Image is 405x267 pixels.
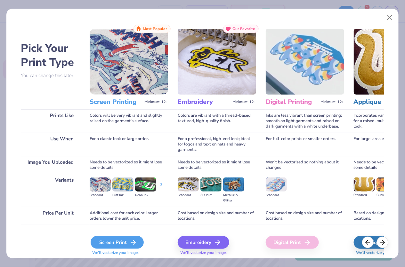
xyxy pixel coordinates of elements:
span: We'll vectorize your image. [178,250,256,255]
div: Won't be vectorized so nothing about it changes [266,156,344,174]
img: Screen Printing [90,29,168,95]
div: Screen Print [91,236,144,249]
h3: Screen Printing [90,98,142,106]
div: Standard [266,192,287,198]
div: Colors will be very vibrant and slightly raised on the garment's surface. [90,109,168,133]
div: Applique [354,236,401,249]
span: Minimum: 12+ [320,100,344,104]
div: Neon Ink [135,192,156,198]
img: Embroidery [178,29,256,95]
p: You can change this later. [21,73,80,78]
div: Standard [178,192,199,198]
div: Inks are less vibrant than screen printing; smooth on light garments and raised on dark garments ... [266,109,344,133]
div: Use When [21,133,80,156]
div: Cost based on design size and number of locations. [178,207,256,225]
h2: Pick Your Print Type [21,41,80,69]
button: Close [384,12,396,24]
img: Neon Ink [135,177,156,192]
img: 3D Puff [200,177,222,192]
div: Additional cost for each color; larger orders lower the unit price. [90,207,168,225]
div: Image You Uploaded [21,156,80,174]
div: + 3 [158,182,162,193]
div: Colors are vibrant with a thread-based textured, high-quality finish. [178,109,256,133]
span: Our Favorite [232,27,255,31]
span: Most Popular [143,27,167,31]
div: Digital Print [266,236,319,249]
div: Standard [90,192,111,198]
div: Sublimated [377,192,398,198]
div: Price Per Unit [21,207,80,225]
div: For a classic look or large order. [90,133,168,156]
div: Needs to be vectorized so it might lose some details [90,156,168,174]
img: Standard [178,177,199,192]
img: Puff Ink [112,177,134,192]
div: Puff Ink [112,192,134,198]
div: For a professional, high-end look; ideal for logos and text on hats and heavy garments. [178,133,256,156]
img: Digital Printing [266,29,344,95]
img: Standard [354,177,375,192]
img: Standard [266,177,287,192]
div: Variants [21,174,80,207]
div: Metallic & Glitter [223,192,244,203]
div: 3D Puff [200,192,222,198]
div: Embroidery [178,236,229,249]
div: Cost based on design size and number of locations. [266,207,344,225]
div: Standard [354,192,375,198]
div: Needs to be vectorized so it might lose some details [178,156,256,174]
img: Standard [90,177,111,192]
span: Minimum: 12+ [144,100,168,104]
h3: Digital Printing [266,98,318,106]
img: Sublimated [377,177,398,192]
h3: Embroidery [178,98,230,106]
img: Metallic & Glitter [223,177,244,192]
div: Prints Like [21,109,80,133]
div: For full-color prints or smaller orders. [266,133,344,156]
span: We'll vectorize your image. [90,250,168,255]
span: Minimum: 12+ [232,100,256,104]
